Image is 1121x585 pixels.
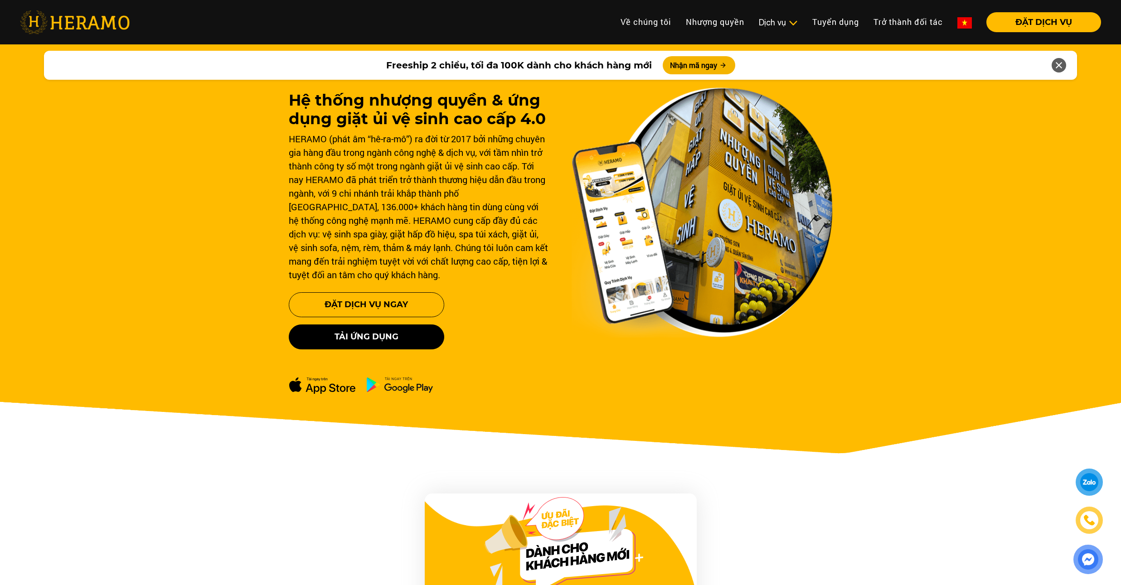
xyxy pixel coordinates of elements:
[979,18,1101,26] a: ĐẶT DỊCH VỤ
[866,12,950,32] a: Trở thành đối tác
[805,12,866,32] a: Tuyển dụng
[289,324,444,349] button: Tải ứng dụng
[386,58,652,72] span: Freeship 2 chiều, tối đa 100K dành cho khách hàng mới
[759,16,798,29] div: Dịch vụ
[289,91,550,128] h1: Hệ thống nhượng quyền & ứng dụng giặt ủi vệ sinh cao cấp 4.0
[289,292,444,317] button: Đặt Dịch Vụ Ngay
[663,56,735,74] button: Nhận mã ngay
[366,377,433,393] img: ch-dowload
[986,12,1101,32] button: ĐẶT DỊCH VỤ
[289,132,550,281] div: HERAMO (phát âm “hê-ra-mô”) ra đời từ 2017 bởi những chuyên gia hàng đầu trong ngành công nghệ & ...
[20,10,130,34] img: heramo-logo.png
[788,19,798,28] img: subToggleIcon
[1084,515,1095,525] img: phone-icon
[1077,508,1102,532] a: phone-icon
[679,12,752,32] a: Nhượng quyền
[572,87,833,338] img: banner
[613,12,679,32] a: Về chúng tôi
[957,17,972,29] img: vn-flag.png
[289,377,356,394] img: apple-dowload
